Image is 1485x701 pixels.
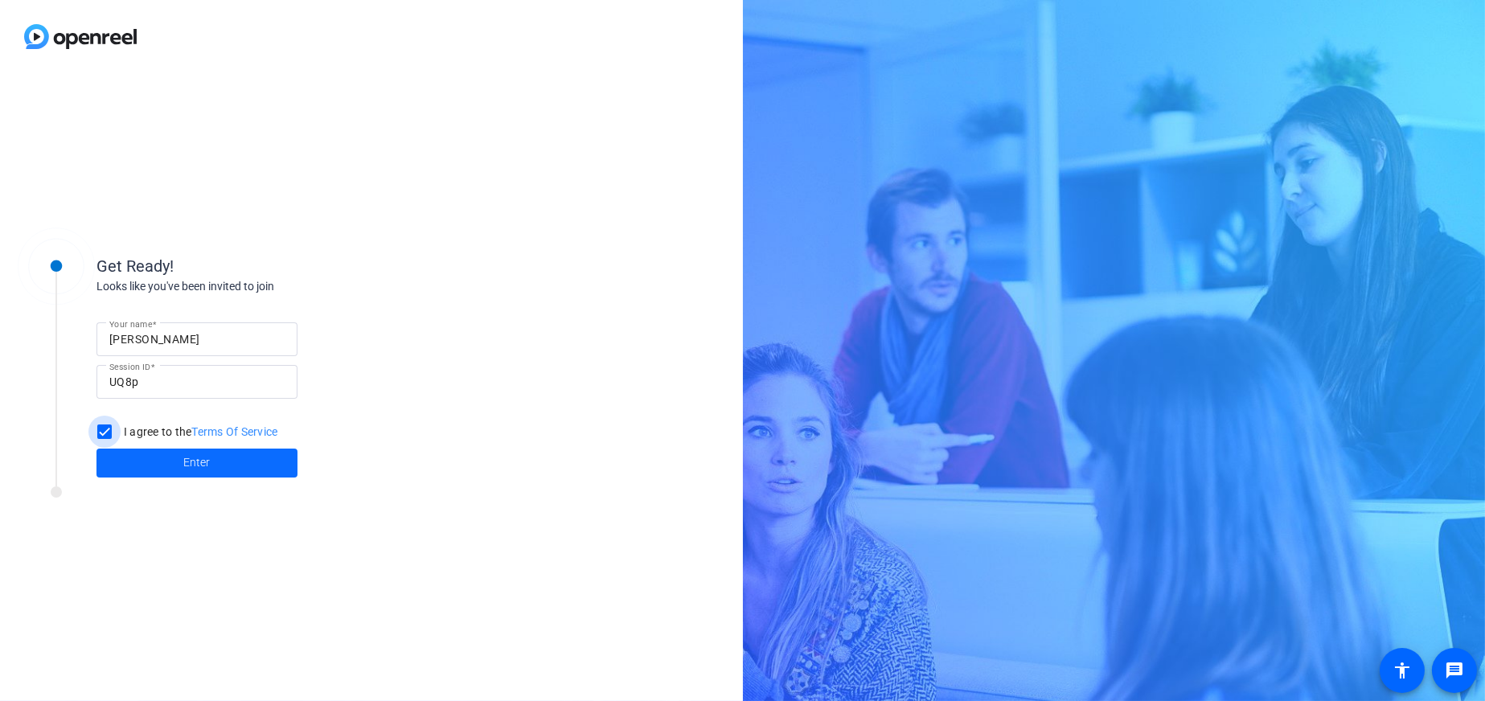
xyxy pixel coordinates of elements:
div: Looks like you've been invited to join [96,278,418,295]
mat-icon: message [1445,661,1464,680]
button: Enter [96,449,297,478]
a: Terms Of Service [192,425,278,438]
mat-label: Session ID [109,362,150,371]
mat-label: Your name [109,319,152,329]
mat-icon: accessibility [1393,661,1412,680]
label: I agree to the [121,424,278,440]
span: Enter [184,454,211,471]
div: Get Ready! [96,254,418,278]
